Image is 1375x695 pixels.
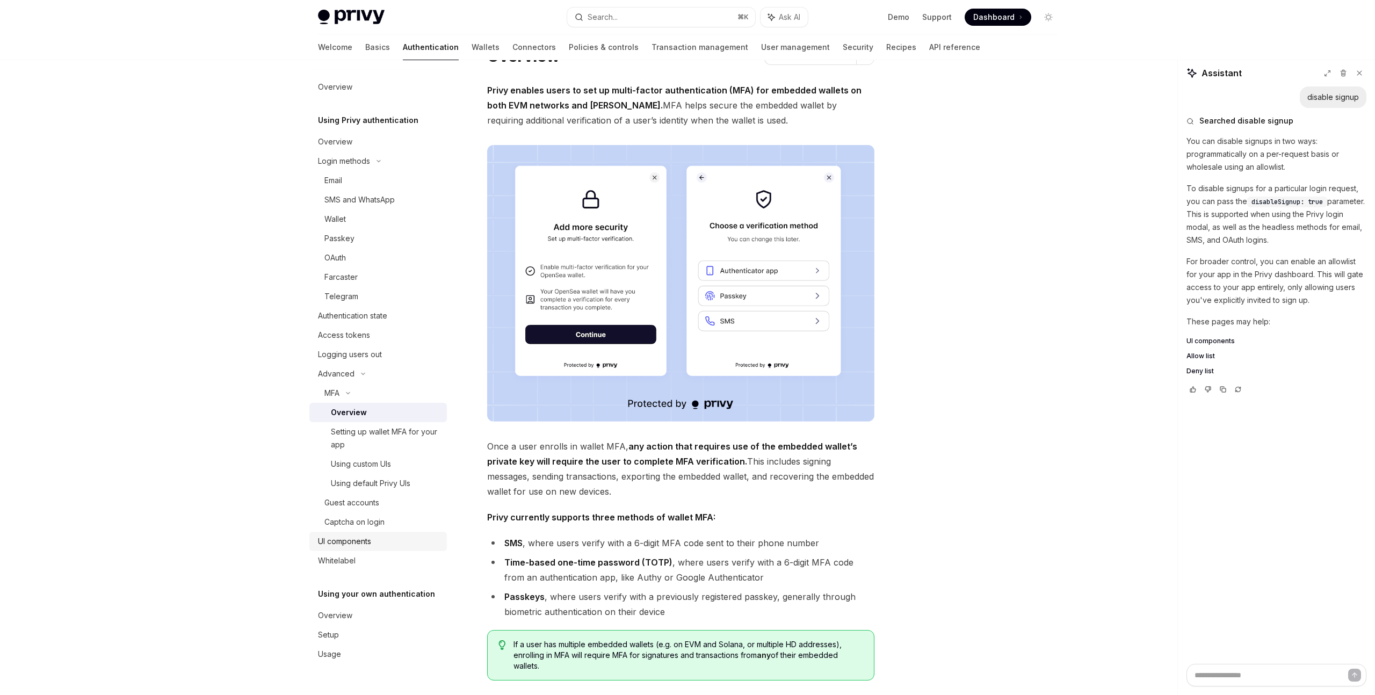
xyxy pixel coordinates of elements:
strong: SMS [504,538,523,548]
div: Farcaster [324,271,358,284]
strong: Passkeys [504,591,545,602]
a: Policies & controls [569,34,639,60]
a: Wallet [309,209,447,229]
a: UI components [309,532,447,551]
a: Telegram [309,287,447,306]
span: Searched disable signup [1199,115,1293,126]
span: Deny list [1186,367,1214,375]
div: Search... [588,11,618,24]
a: User management [761,34,830,60]
a: Connectors [512,34,556,60]
div: UI components [318,535,371,548]
strong: Privy enables users to set up multi-factor authentication (MFA) for embedded wallets on both EVM ... [487,85,862,111]
a: Wallets [472,34,500,60]
div: Overview [318,81,352,93]
strong: any action that requires use of the embedded wallet’s private key will require the user to comple... [487,441,857,467]
a: Using default Privy UIs [309,474,447,493]
button: Toggle dark mode [1040,9,1057,26]
div: Authentication state [318,309,387,322]
a: Allow list [1186,352,1366,360]
a: Setting up wallet MFA for your app [309,422,447,454]
a: Setup [309,625,447,645]
a: Logging users out [309,345,447,364]
a: Welcome [318,34,352,60]
span: Allow list [1186,352,1215,360]
a: API reference [929,34,980,60]
p: You can disable signups in two ways: programmatically on a per-request basis or wholesale using a... [1186,135,1366,173]
div: SMS and WhatsApp [324,193,395,206]
button: Searched disable signup [1186,115,1366,126]
strong: Time-based one-time password (TOTP) [504,557,672,568]
a: Whitelabel [309,551,447,570]
p: For broader control, you can enable an allowlist for your app in the Privy dashboard. This will g... [1186,255,1366,307]
li: , where users verify with a previously registered passkey, generally through biometric authentica... [487,589,874,619]
div: Setup [318,628,339,641]
div: Guest accounts [324,496,379,509]
div: Login methods [318,155,370,168]
a: Recipes [886,34,916,60]
div: Email [324,174,342,187]
a: Overview [309,403,447,422]
a: Overview [309,606,447,625]
p: To disable signups for a particular login request, you can pass the parameter. This is supported ... [1186,182,1366,247]
button: Send message [1348,669,1361,682]
a: Captcha on login [309,512,447,532]
span: Dashboard [973,12,1015,23]
div: Using custom UIs [331,458,391,470]
div: Passkey [324,232,354,245]
span: Assistant [1202,67,1242,79]
li: , where users verify with a 6-digit MFA code sent to their phone number [487,535,874,551]
a: Dashboard [965,9,1031,26]
a: Authentication [403,34,459,60]
a: Demo [888,12,909,23]
span: MFA helps secure the embedded wallet by requiring additional verification of a user’s identity wh... [487,83,874,128]
a: Overview [309,77,447,97]
div: Wallet [324,213,346,226]
a: Overview [309,132,447,151]
a: Transaction management [652,34,748,60]
span: ⌘ K [737,13,749,21]
div: Setting up wallet MFA for your app [331,425,440,451]
div: Overview [331,406,367,419]
div: Overview [318,609,352,622]
div: Using default Privy UIs [331,477,410,490]
div: Whitelabel [318,554,356,567]
a: SMS and WhatsApp [309,190,447,209]
span: If a user has multiple embedded wallets (e.g. on EVM and Solana, or multiple HD addresses), enrol... [513,639,863,671]
span: UI components [1186,337,1235,345]
a: Deny list [1186,367,1366,375]
button: Search...⌘K [567,8,755,27]
h5: Using your own authentication [318,588,435,600]
a: Access tokens [309,325,447,345]
div: Telegram [324,290,358,303]
img: light logo [318,10,385,25]
svg: Tip [498,640,506,650]
h5: Using Privy authentication [318,114,418,127]
a: UI components [1186,337,1366,345]
div: OAuth [324,251,346,264]
div: Overview [318,135,352,148]
a: Security [843,34,873,60]
a: OAuth [309,248,447,267]
a: Authentication state [309,306,447,325]
span: Once a user enrolls in wallet MFA, This includes signing messages, sending transactions, exportin... [487,439,874,499]
img: images/MFA.png [487,145,874,422]
div: Advanced [318,367,354,380]
a: Passkey [309,229,447,248]
span: disableSignup: true [1251,198,1323,206]
div: Captcha on login [324,516,385,529]
a: Email [309,171,447,190]
a: Usage [309,645,447,664]
div: Access tokens [318,329,370,342]
a: Support [922,12,952,23]
strong: any [757,650,771,660]
p: These pages may help: [1186,315,1366,328]
a: Farcaster [309,267,447,287]
div: Logging users out [318,348,382,361]
div: MFA [324,387,339,400]
div: Usage [318,648,341,661]
a: Using custom UIs [309,454,447,474]
a: Basics [365,34,390,60]
div: disable signup [1307,92,1359,103]
button: Ask AI [761,8,808,27]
